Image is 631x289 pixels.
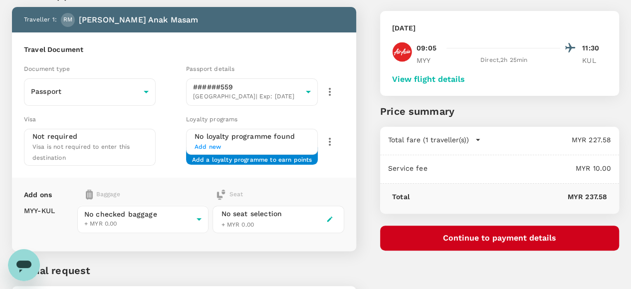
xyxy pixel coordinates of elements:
p: Add ons [24,190,52,200]
span: Add a loyalty programme to earn points [192,155,312,157]
span: + MYR 0.00 [221,221,254,228]
p: MYY [417,55,441,65]
span: Passport details [186,65,234,72]
button: Continue to payment details [380,226,619,251]
div: No seat selection [221,209,282,219]
div: ######559[GEOGRAPHIC_DATA]| Exp: [DATE] [186,75,318,109]
p: MYY - KUL [24,206,55,216]
img: baggage-icon [86,190,93,200]
p: Service fee [388,163,427,173]
p: KUL [582,55,607,65]
p: Traveller 1 : [24,15,57,25]
span: RM [63,15,72,25]
p: ######559 [193,82,302,92]
img: AK [392,42,412,62]
p: Special request [12,263,356,278]
p: MYR 227.58 [481,135,611,145]
p: Not required [32,131,77,141]
div: Baggage [86,190,182,200]
span: Visa is not required to enter this destination [32,143,130,161]
p: Price summary [380,104,619,119]
div: No checked baggage+ MYR 0.00 [77,205,209,233]
h6: Travel Document [24,44,344,55]
p: 11:30 [582,43,607,53]
h6: No loyalty programme found [195,131,309,142]
span: No checked baggage [84,209,193,219]
p: Total fare (1 traveller(s)) [388,135,469,145]
p: 09:05 [417,43,436,53]
p: [PERSON_NAME] anak Masam [79,14,199,26]
span: + MYR 0.00 [84,219,193,229]
iframe: Button to launch messaging window [8,249,40,281]
button: View flight details [392,75,465,84]
p: [DATE] [392,23,416,33]
p: Total [392,192,410,202]
div: Direct , 2h 25min [447,55,560,65]
div: Seat [216,190,243,200]
span: Loyalty programs [186,116,237,123]
span: Visa [24,116,36,123]
button: Total fare (1 traveller(s)) [388,135,481,145]
p: Passport [31,86,140,96]
img: baggage-icon [216,190,226,200]
p: MYR 10.00 [427,163,611,173]
p: MYR 237.58 [410,192,607,202]
span: [GEOGRAPHIC_DATA] | Exp: [DATE] [193,92,302,102]
span: Add new [195,142,309,152]
div: Passport [24,79,156,104]
span: Document type [24,65,70,72]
